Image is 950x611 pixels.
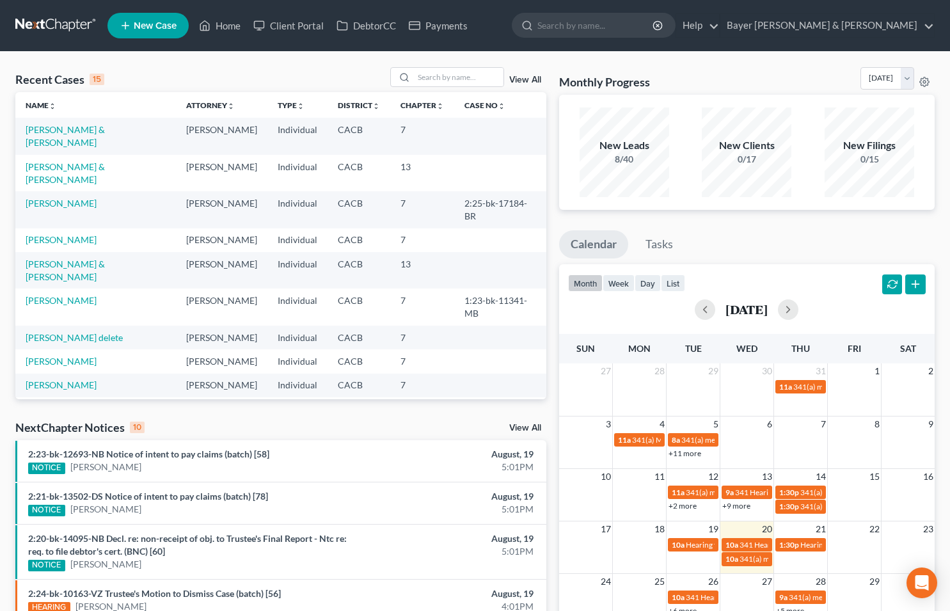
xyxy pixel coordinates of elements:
[134,21,177,31] span: New Case
[28,588,281,599] a: 2:24-bk-10163-VZ Trustee's Motion to Dismiss Case (batch) [56]
[603,274,635,292] button: week
[761,469,773,484] span: 13
[390,326,454,349] td: 7
[267,191,328,228] td: Individual
[390,349,454,373] td: 7
[374,448,534,461] div: August, 19
[873,363,881,379] span: 1
[900,343,916,354] span: Sat
[464,100,505,110] a: Case Nounfold_more
[685,343,702,354] span: Tue
[28,505,65,516] div: NOTICE
[90,74,104,85] div: 15
[725,540,738,550] span: 10a
[761,574,773,589] span: 27
[707,574,720,589] span: 26
[400,100,444,110] a: Chapterunfold_more
[779,540,799,550] span: 1:30p
[15,420,145,435] div: NextChapter Notices
[906,567,937,598] div: Open Intercom Messenger
[736,343,757,354] span: Wed
[328,118,390,154] td: CACB
[653,574,666,589] span: 25
[669,501,697,511] a: +2 more
[653,469,666,484] span: 11
[130,422,145,433] div: 10
[267,374,328,397] td: Individual
[537,13,654,37] input: Search by name...
[672,435,680,445] span: 8a
[814,469,827,484] span: 14
[725,554,738,564] span: 10a
[338,100,380,110] a: Districtunfold_more
[634,230,685,258] a: Tasks
[599,469,612,484] span: 10
[686,488,809,497] span: 341(a) meeting for [PERSON_NAME]
[70,503,141,516] a: [PERSON_NAME]
[26,332,123,343] a: [PERSON_NAME] delete
[26,161,105,185] a: [PERSON_NAME] & [PERSON_NAME]
[672,540,685,550] span: 10a
[740,540,854,550] span: 341 Hearing for [PERSON_NAME]
[681,435,805,445] span: 341(a) meeting for [PERSON_NAME]
[328,191,390,228] td: CACB
[374,545,534,558] div: 5:01PM
[628,343,651,354] span: Mon
[868,574,881,589] span: 29
[702,153,791,166] div: 0/17
[509,75,541,84] a: View All
[576,343,595,354] span: Sun
[328,155,390,191] td: CACB
[509,424,541,432] a: View All
[390,397,454,434] td: 7
[720,14,934,37] a: Bayer [PERSON_NAME] & [PERSON_NAME]
[712,417,720,432] span: 5
[374,490,534,503] div: August, 19
[330,14,402,37] a: DebtorCC
[605,417,612,432] span: 3
[740,554,863,564] span: 341(a) meeting for [PERSON_NAME]
[26,356,97,367] a: [PERSON_NAME]
[672,488,685,497] span: 11a
[227,102,235,110] i: unfold_more
[559,230,628,258] a: Calendar
[922,469,935,484] span: 16
[722,501,750,511] a: +9 more
[328,374,390,397] td: CACB
[618,435,631,445] span: 11a
[390,155,454,191] td: 13
[26,258,105,282] a: [PERSON_NAME] & [PERSON_NAME]
[848,343,861,354] span: Fri
[793,382,917,392] span: 341(a) meeting for [PERSON_NAME]
[28,533,347,557] a: 2:20-bk-14095-NB Decl. re: non-receipt of obj. to Trustee's Final Report - Ntc re: req. to file d...
[278,100,305,110] a: Typeunfold_more
[390,191,454,228] td: 7
[267,118,328,154] td: Individual
[28,491,268,502] a: 2:21-bk-13502-DS Notice of intent to pay claims (batch) [78]
[267,397,328,434] td: Individual
[779,592,788,602] span: 9a
[761,521,773,537] span: 20
[328,326,390,349] td: CACB
[26,295,97,306] a: [PERSON_NAME]
[635,274,661,292] button: day
[390,252,454,289] td: 13
[328,397,390,434] td: CACB
[328,228,390,252] td: CACB
[49,102,56,110] i: unfold_more
[686,540,772,550] span: Hearing for Dailleon Ford
[28,560,65,571] div: NOTICE
[176,155,267,191] td: [PERSON_NAME]
[176,252,267,289] td: [PERSON_NAME]
[372,102,380,110] i: unfold_more
[70,461,141,473] a: [PERSON_NAME]
[779,382,792,392] span: 11a
[766,417,773,432] span: 6
[873,417,881,432] span: 8
[390,289,454,325] td: 7
[26,198,97,209] a: [PERSON_NAME]
[26,100,56,110] a: Nameunfold_more
[653,521,666,537] span: 18
[825,153,914,166] div: 0/15
[454,397,546,434] td: 2:25-bk-17136-NB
